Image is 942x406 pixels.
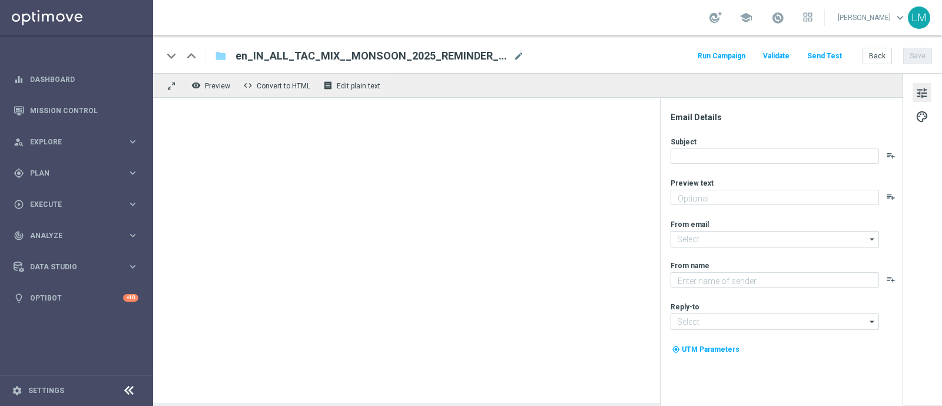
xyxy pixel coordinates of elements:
[14,282,138,313] div: Optibot
[12,385,22,396] i: settings
[13,262,139,272] button: Data Studio keyboard_arrow_right
[696,48,747,64] button: Run Campaign
[127,136,138,147] i: keyboard_arrow_right
[14,168,127,179] div: Plan
[894,11,907,24] span: keyboard_arrow_down
[191,81,201,90] i: remove_red_eye
[13,200,139,209] button: play_circle_outline Execute keyboard_arrow_right
[30,95,138,126] a: Mission Control
[235,49,509,63] span: en_IN_ALL_TAC_MIX__MONSOON_2025_REMINDER_MAILER_4
[28,387,64,394] a: Settings
[240,78,316,93] button: code Convert to HTML
[886,151,895,160] button: playlist_add
[916,109,928,124] span: palette
[14,199,24,210] i: play_circle_outline
[805,48,844,64] button: Send Test
[903,48,932,64] button: Save
[867,232,878,247] i: arrow_drop_down
[14,230,24,241] i: track_changes
[14,95,138,126] div: Mission Control
[671,231,879,247] input: Select
[13,293,139,303] button: lightbulb Optibot +10
[188,78,235,93] button: remove_red_eye Preview
[127,199,138,210] i: keyboard_arrow_right
[913,107,931,126] button: palette
[243,81,253,90] span: code
[513,51,524,61] span: mode_edit
[337,82,380,90] span: Edit plain text
[14,137,24,147] i: person_search
[14,64,138,95] div: Dashboard
[14,293,24,303] i: lightbulb
[908,6,930,29] div: LM
[671,220,709,229] label: From email
[13,137,139,147] button: person_search Explore keyboard_arrow_right
[257,82,310,90] span: Convert to HTML
[886,192,895,202] button: playlist_add
[123,294,138,302] div: +10
[14,262,127,272] div: Data Studio
[30,170,127,177] span: Plan
[13,231,139,240] button: track_changes Analyze keyboard_arrow_right
[913,83,931,102] button: tune
[30,64,138,95] a: Dashboard
[671,313,879,330] input: Select
[323,81,333,90] i: receipt
[671,343,741,356] button: my_location UTM Parameters
[30,282,123,313] a: Optibot
[30,263,127,270] span: Data Studio
[682,345,739,354] span: UTM Parameters
[214,47,228,65] button: folder
[14,74,24,85] i: equalizer
[127,230,138,241] i: keyboard_arrow_right
[761,48,791,64] button: Validate
[13,106,139,115] button: Mission Control
[13,75,139,84] button: equalizer Dashboard
[863,48,892,64] button: Back
[127,167,138,179] i: keyboard_arrow_right
[14,168,24,179] i: gps_fixed
[671,302,699,312] label: Reply-to
[837,9,908,27] a: [PERSON_NAME]keyboard_arrow_down
[30,138,127,146] span: Explore
[671,112,901,123] div: Email Details
[886,275,895,284] button: playlist_add
[30,201,127,208] span: Execute
[671,179,714,188] label: Preview text
[215,49,227,63] i: folder
[867,314,878,329] i: arrow_drop_down
[14,137,127,147] div: Explore
[320,78,386,93] button: receipt Edit plain text
[13,169,139,178] button: gps_fixed Plan keyboard_arrow_right
[763,52,790,60] span: Validate
[916,85,928,101] span: tune
[205,82,230,90] span: Preview
[671,137,696,147] label: Subject
[672,345,680,354] i: my_location
[30,232,127,239] span: Analyze
[127,261,138,272] i: keyboard_arrow_right
[14,199,127,210] div: Execute
[739,11,752,24] span: school
[14,230,127,241] div: Analyze
[671,261,709,270] label: From name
